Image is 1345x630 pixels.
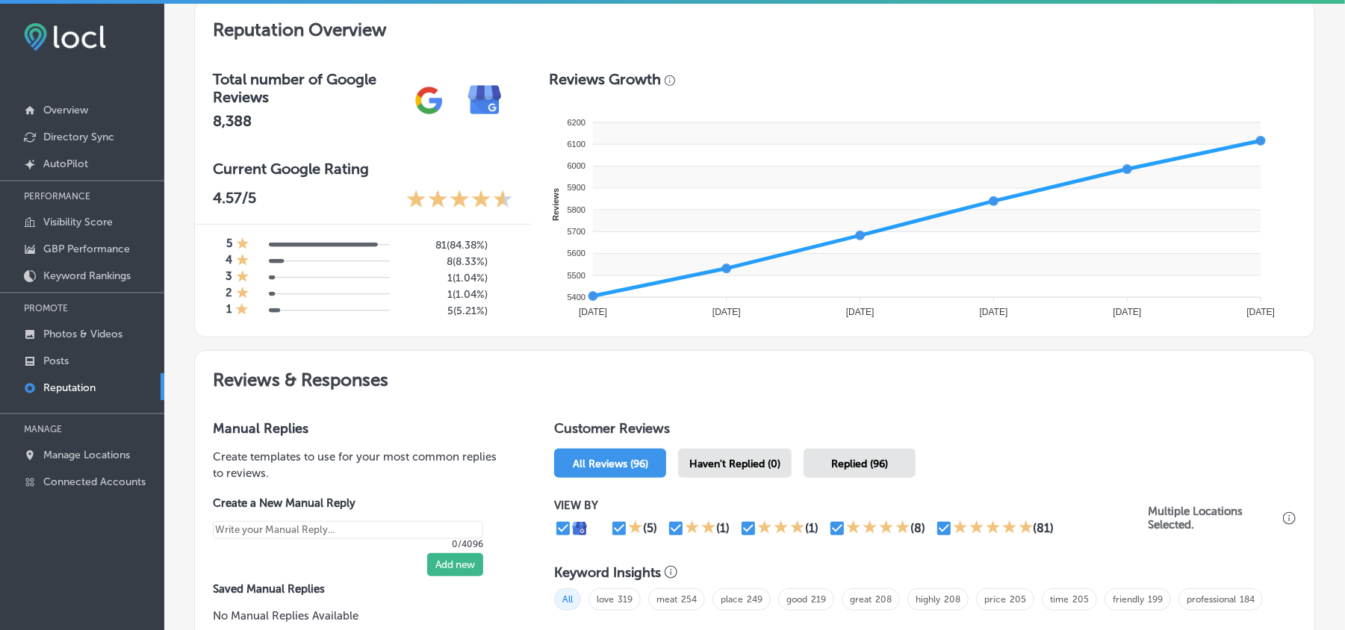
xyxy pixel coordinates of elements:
tspan: 6200 [567,118,585,127]
span: Haven't Replied (0) [689,458,780,470]
label: Saved Manual Replies [213,582,506,596]
button: Add new [427,553,483,576]
a: 219 [811,594,826,605]
textarea: Create your Quick Reply [213,521,483,539]
div: 1 Star [236,269,249,286]
h3: Reviews Growth [549,70,661,88]
div: (5) [643,521,657,535]
h5: 5 ( 5.21% ) [401,305,488,317]
a: 254 [681,594,697,605]
a: time [1050,594,1069,605]
p: AutoPilot [43,157,88,170]
div: 1 Star [236,286,249,302]
a: 208 [944,594,960,605]
tspan: 6000 [567,161,585,170]
div: (1) [716,521,730,535]
div: 1 Star [235,302,249,319]
text: Reviews [551,188,560,221]
h2: 8,388 [213,112,401,130]
a: 319 [618,594,633,605]
img: e7ababfa220611ac49bdb491a11684a6.png [457,72,513,128]
a: meat [656,594,677,605]
div: 5 Stars [953,520,1034,537]
h3: Total number of Google Reviews [213,70,401,106]
p: Directory Sync [43,131,114,143]
span: All [554,588,581,611]
div: 3 Stars [757,520,805,537]
h4: 5 [226,237,232,253]
a: 205 [1072,594,1089,605]
p: Multiple Locations Selected. [1148,505,1279,531]
a: 205 [1010,594,1026,605]
tspan: [DATE] [1246,307,1275,317]
h4: 2 [226,286,232,302]
div: 1 Star [628,520,643,537]
tspan: 5400 [567,293,585,302]
tspan: [DATE] [846,307,875,317]
tspan: 5600 [567,249,585,258]
p: 0/4096 [213,539,483,549]
tspan: [DATE] [1113,307,1141,317]
div: (81) [1034,521,1054,535]
a: place [721,594,743,605]
tspan: [DATE] [979,307,1007,317]
div: 2 Stars [685,520,716,537]
tspan: 5500 [567,271,585,280]
a: 184 [1240,594,1255,605]
h5: 8 ( 8.33% ) [401,255,488,268]
p: Reputation [43,381,96,394]
span: All Reviews (96) [573,458,648,470]
p: Create templates to use for your most common replies to reviews. [213,449,506,481]
p: Keyword Rankings [43,269,131,282]
label: Create a New Manual Reply [213,496,483,510]
tspan: 6100 [567,140,585,149]
p: Posts [43,355,69,367]
p: Overview [43,104,88,116]
p: Visibility Score [43,216,113,228]
a: love [597,594,614,605]
tspan: 5700 [567,227,585,236]
h1: Customer Reviews [554,420,1296,443]
span: Replied (96) [831,458,888,470]
a: 199 [1148,594,1163,605]
p: Manage Locations [43,449,130,461]
div: 4.57 Stars [406,189,513,212]
p: No Manual Replies Available [213,608,506,624]
div: 1 Star [236,237,249,253]
div: 4 Stars [846,520,910,537]
tspan: [DATE] [712,307,741,317]
h2: Reputation Overview [195,1,1314,52]
p: VIEW BY [554,499,1148,512]
a: 249 [747,594,762,605]
a: great [850,594,872,605]
div: 1 Star [236,253,249,269]
a: friendly [1113,594,1144,605]
tspan: [DATE] [579,307,607,317]
h5: 1 ( 1.04% ) [401,288,488,301]
h5: 81 ( 84.38% ) [401,239,488,252]
h5: 1 ( 1.04% ) [401,272,488,284]
a: highly [916,594,940,605]
a: price [984,594,1006,605]
a: 208 [875,594,892,605]
h2: Reviews & Responses [195,351,1314,402]
tspan: 5800 [567,205,585,214]
div: (8) [910,521,925,535]
h4: 4 [226,253,232,269]
h4: 3 [226,269,232,286]
p: GBP Performance [43,243,130,255]
tspan: 5900 [567,184,585,193]
img: fda3e92497d09a02dc62c9cd864e3231.png [24,23,106,51]
h3: Current Google Rating [213,160,513,178]
p: Connected Accounts [43,475,146,488]
a: professional [1187,594,1236,605]
p: 4.57 /5 [213,189,256,212]
img: gPZS+5FD6qPJAAAAABJRU5ErkJggg== [401,72,457,128]
h3: Manual Replies [213,420,506,437]
h4: 1 [226,302,232,319]
a: good [786,594,807,605]
p: Photos & Videos [43,328,122,340]
h3: Keyword Insights [554,564,661,581]
div: (1) [805,521,819,535]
